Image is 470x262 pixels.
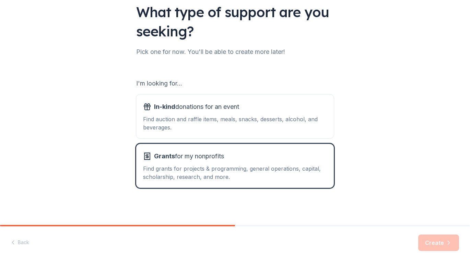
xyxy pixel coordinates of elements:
[154,151,224,162] span: for my nonprofits
[154,101,239,112] span: donations for an event
[143,164,327,181] div: Find grants for projects & programming, general operations, capital, scholarship, research, and m...
[136,94,334,138] button: In-kinddonations for an eventFind auction and raffle items, meals, snacks, desserts, alcohol, and...
[154,103,175,110] span: In-kind
[136,46,334,57] div: Pick one for now. You'll be able to create more later!
[154,152,175,160] span: Grants
[143,115,327,132] div: Find auction and raffle items, meals, snacks, desserts, alcohol, and beverages.
[136,144,334,188] button: Grantsfor my nonprofitsFind grants for projects & programming, general operations, capital, schol...
[136,78,334,89] div: I'm looking for...
[136,2,334,41] div: What type of support are you seeking?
